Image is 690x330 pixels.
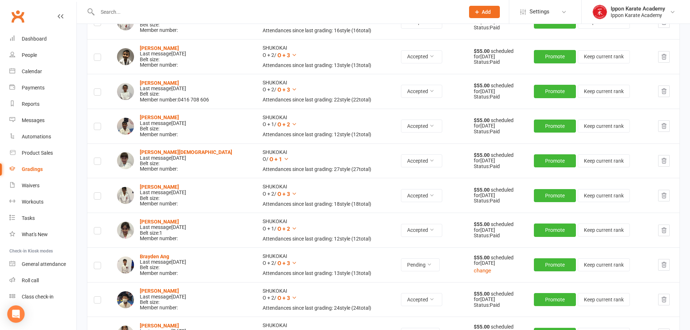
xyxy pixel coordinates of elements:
[140,288,186,311] div: Belt size: Member number:
[474,255,521,266] div: scheduled for [DATE]
[7,305,25,323] div: Open Intercom Messenger
[277,51,297,60] button: O + 3
[140,288,179,294] a: [PERSON_NAME]
[474,221,491,227] strong: $55.00
[474,164,521,169] div: Status: Paid
[9,47,76,63] a: People
[9,210,76,226] a: Tasks
[22,101,39,107] div: Reports
[140,155,232,161] div: Last message [DATE]
[117,291,134,308] img: Brayden Mak
[140,150,232,172] div: Belt size: Member number:
[140,259,186,265] div: Last message [DATE]
[401,85,442,98] button: Accepted
[256,143,394,178] td: SHUKOKAI O /
[474,187,491,193] strong: $55.00
[256,109,394,143] td: SHUKOKAI O + 1 /
[401,154,442,167] button: Accepted
[9,145,76,161] a: Product Sales
[263,305,388,311] div: Attendances since last grading: 24 style ( 24 total)
[9,194,76,210] a: Workouts
[534,154,576,167] button: Promote
[263,271,388,276] div: Attendances since last grading: 13 style ( 13 total)
[534,293,576,306] button: Promote
[140,294,186,300] div: Last message [DATE]
[474,302,521,308] div: Status: Paid
[256,247,394,282] td: SHUKOKAI O + 2 /
[22,150,53,156] div: Product Sales
[534,50,576,63] button: Promote
[140,184,179,190] a: [PERSON_NAME]
[140,323,179,329] a: [PERSON_NAME]
[117,152,134,169] img: Annabelle Gay
[9,31,76,47] a: Dashboard
[9,272,76,289] a: Roll call
[578,293,630,306] button: Keep current rank
[269,155,289,164] button: O + 1
[611,5,665,12] div: Ippon Karate Academy
[22,166,43,172] div: Gradings
[401,293,442,306] button: Accepted
[578,189,630,202] button: Keep current rank
[256,74,394,109] td: SHUKOKAI O + 2 /
[263,63,388,68] div: Attendances since last grading: 13 style ( 13 total)
[578,154,630,167] button: Keep current rank
[277,87,290,93] span: O + 3
[22,85,45,91] div: Payments
[22,183,39,188] div: Waivers
[263,236,388,242] div: Attendances since last grading: 12 style ( 12 total)
[474,266,491,275] button: change
[474,48,491,54] strong: $55.00
[256,39,394,74] td: SHUKOKAI O + 2 /
[474,117,491,123] strong: $55.00
[263,28,388,33] div: Attendances since last grading: 16 style ( 16 total)
[263,132,388,137] div: Attendances since last grading: 12 style ( 12 total)
[263,97,388,103] div: Attendances since last grading: 22 style ( 22 total)
[140,190,186,195] div: Last message [DATE]
[401,224,442,237] button: Accepted
[401,258,440,271] button: Pending
[22,277,39,283] div: Roll call
[140,184,186,207] div: Belt size: Member number:
[140,219,179,225] a: [PERSON_NAME]
[277,121,290,128] span: O + 2
[9,80,76,96] a: Payments
[140,80,179,86] strong: [PERSON_NAME]
[9,63,76,80] a: Calendar
[474,118,521,129] div: scheduled for [DATE]
[277,190,297,199] button: O + 3
[22,261,66,267] div: General attendance
[95,7,460,17] input: Search...
[401,50,442,63] button: Accepted
[256,178,394,213] td: SHUKOKAI O + 2 /
[578,224,630,237] button: Keep current rank
[611,12,665,18] div: Ippon Karate Academy
[474,291,491,297] strong: $55.00
[474,153,521,164] div: scheduled for [DATE]
[474,198,521,204] div: Status: Paid
[474,59,521,65] div: Status: Paid
[277,260,290,267] span: O + 3
[277,295,290,301] span: O + 3
[9,226,76,243] a: What's New
[256,213,394,247] td: SHUKOKAI O + 1 /
[140,114,179,120] strong: [PERSON_NAME]
[256,282,394,317] td: SHUKOKAI O + 2 /
[474,255,491,260] strong: $55.00
[593,5,607,19] img: thumb_image1755321526.png
[9,112,76,129] a: Messages
[578,120,630,133] button: Keep current rank
[9,177,76,194] a: Waivers
[474,291,521,302] div: scheduled for [DATE]
[9,129,76,145] a: Automations
[277,120,297,129] button: O + 2
[534,85,576,98] button: Promote
[277,191,290,197] span: O + 3
[474,25,521,30] div: Status: Paid
[140,51,186,57] div: Last message [DATE]
[277,226,290,232] span: O + 2
[22,36,47,42] div: Dashboard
